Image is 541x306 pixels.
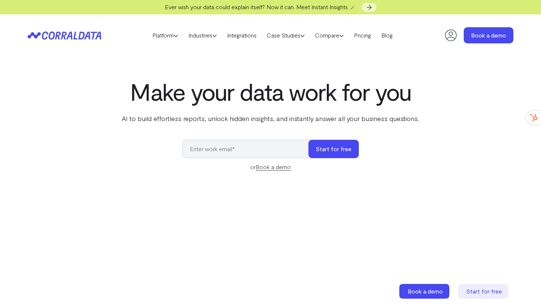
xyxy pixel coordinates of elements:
a: Book a demo [464,27,513,43]
span: Start for free [466,288,502,295]
div: or [182,163,359,171]
a: Industries [183,30,222,41]
a: Book a demo [399,284,451,299]
input: Enter work email* [182,140,316,158]
a: Case Studies [262,30,310,41]
a: Blog [376,30,398,41]
a: Integrations [222,30,262,41]
a: Start for free [458,284,510,299]
span: Book a demo [408,288,443,295]
a: Compare [310,30,349,41]
span: Ever wish your data could explain itself? Now it can. Meet Instant Insights 🪄 [165,3,357,10]
h1: Make your data work for you [120,78,421,105]
a: Pricing [349,30,376,41]
a: Platform [147,30,183,41]
button: Start for free [308,140,359,158]
a: Book a demo [256,163,291,171]
p: AI to build effortless reports, unlock hidden insights, and instantly answer all your business qu... [120,114,421,123]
